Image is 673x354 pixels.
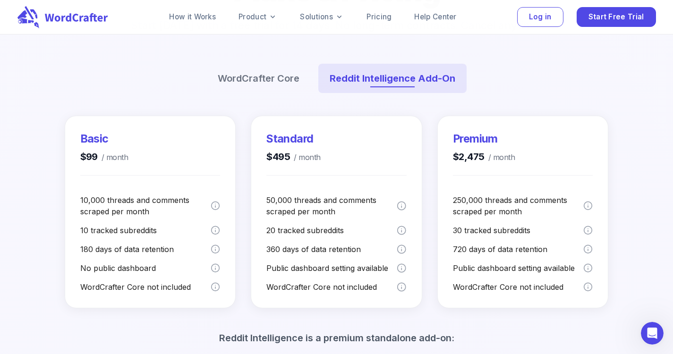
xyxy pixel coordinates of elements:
[266,244,397,255] p: 360 days of data retention
[300,11,344,23] a: Solutions
[318,64,467,93] button: Reddit Intelligence Add-On
[290,151,320,164] span: / month
[266,194,397,217] p: 50,000 threads and comments scraped per month
[239,11,277,23] a: Product
[206,64,311,93] button: WordCrafter Core
[80,281,211,293] p: WordCrafter Core not included
[577,7,656,27] button: Start Free Trial
[266,150,320,164] h4: $495
[453,131,515,146] h3: Premium
[453,150,515,164] h4: $2,475
[219,331,454,345] p: Reddit Intelligence is a premium standalone add-on:
[453,194,583,217] p: 250,000 threads and comments scraped per month
[641,322,664,345] iframe: Intercom live chat
[211,263,220,273] svg: Your dashboard remains private and requires login to access. Cannot be shared publicly with other...
[80,131,128,146] h3: Basic
[517,7,563,27] button: Log in
[397,225,406,236] svg: Maximum number of subreddits you can monitor for new threads and comments. These are the data sou...
[266,131,320,146] h3: Standard
[211,201,220,211] svg: Maximum number of Reddit threads and comments we scrape monthly from your selected subreddits, an...
[80,150,128,164] h4: $99
[397,282,406,292] svg: WordCrafter Core is a separate subscription that must be purchased independently. It provides AI-...
[80,225,211,236] p: 10 tracked subreddits
[80,244,211,255] p: 180 days of data retention
[80,194,211,217] p: 10,000 threads and comments scraped per month
[397,263,406,273] svg: Option to make your dashboard publicly accessible via URL, allowing others to view and use it wit...
[414,11,456,23] a: Help Center
[266,281,397,293] p: WordCrafter Core not included
[485,151,515,164] span: / month
[397,201,406,211] svg: Maximum number of Reddit threads and comments we scrape monthly from your selected subreddits, an...
[583,263,593,273] svg: Option to make your dashboard publicly accessible via URL, allowing others to view and use it wit...
[583,201,593,211] svg: Maximum number of Reddit threads and comments we scrape monthly from your selected subreddits, an...
[453,281,583,293] p: WordCrafter Core not included
[453,262,583,274] p: Public dashboard setting available
[453,244,583,255] p: 720 days of data retention
[583,244,593,254] svg: How long we keep your scraped data in the database. Threads and comments older than 720 days are ...
[583,282,593,292] svg: WordCrafter Core is a separate subscription that must be purchased independently. It provides AI-...
[211,244,220,254] svg: How long we keep your scraped data in the database. Threads and comments older than 180 days are ...
[266,225,397,236] p: 20 tracked subreddits
[80,262,211,274] p: No public dashboard
[397,244,406,254] svg: How long we keep your scraped data in the database. Threads and comments older than 360 days are ...
[588,11,644,24] span: Start Free Trial
[169,11,216,23] a: How it Works
[453,225,583,236] p: 30 tracked subreddits
[529,11,552,24] span: Log in
[266,262,397,274] p: Public dashboard setting available
[366,11,392,23] a: Pricing
[583,225,593,236] svg: Maximum number of subreddits you can monitor for new threads and comments. These are the data sou...
[98,151,128,164] span: / month
[211,225,220,236] svg: Maximum number of subreddits you can monitor for new threads and comments. These are the data sou...
[211,282,220,292] svg: WordCrafter Core is a separate subscription that must be purchased independently. It provides AI-...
